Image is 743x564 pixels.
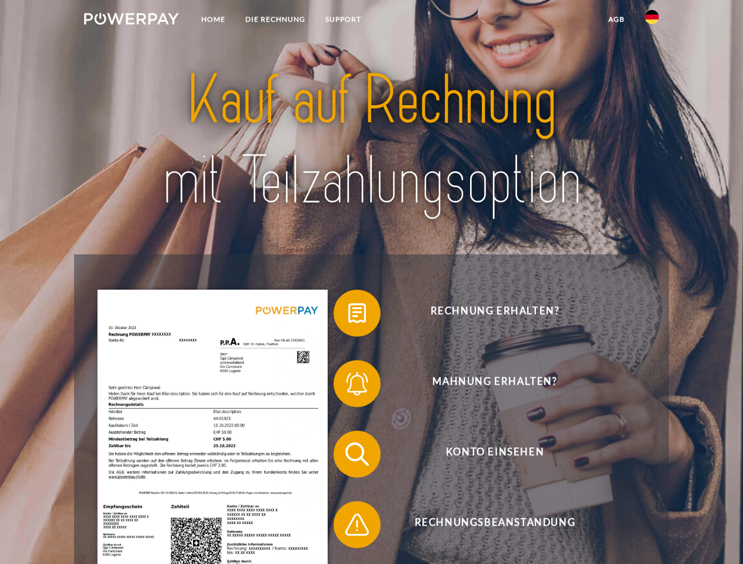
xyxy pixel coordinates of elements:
a: SUPPORT [315,9,371,30]
img: logo-powerpay-white.svg [84,13,179,25]
a: Home [191,9,235,30]
a: DIE RECHNUNG [235,9,315,30]
span: Konto einsehen [351,431,639,478]
button: Konto einsehen [334,431,639,478]
span: Rechnungsbeanstandung [351,501,639,548]
button: Rechnungsbeanstandung [334,501,639,548]
span: Mahnung erhalten? [351,360,639,407]
a: agb [598,9,635,30]
img: de [645,10,659,24]
img: qb_bill.svg [342,298,372,328]
button: Rechnung erhalten? [334,290,639,337]
img: title-powerpay_de.svg [112,56,631,225]
button: Mahnung erhalten? [334,360,639,407]
img: qb_warning.svg [342,510,372,539]
img: qb_bell.svg [342,369,372,398]
img: qb_search.svg [342,439,372,469]
span: Rechnung erhalten? [351,290,639,337]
